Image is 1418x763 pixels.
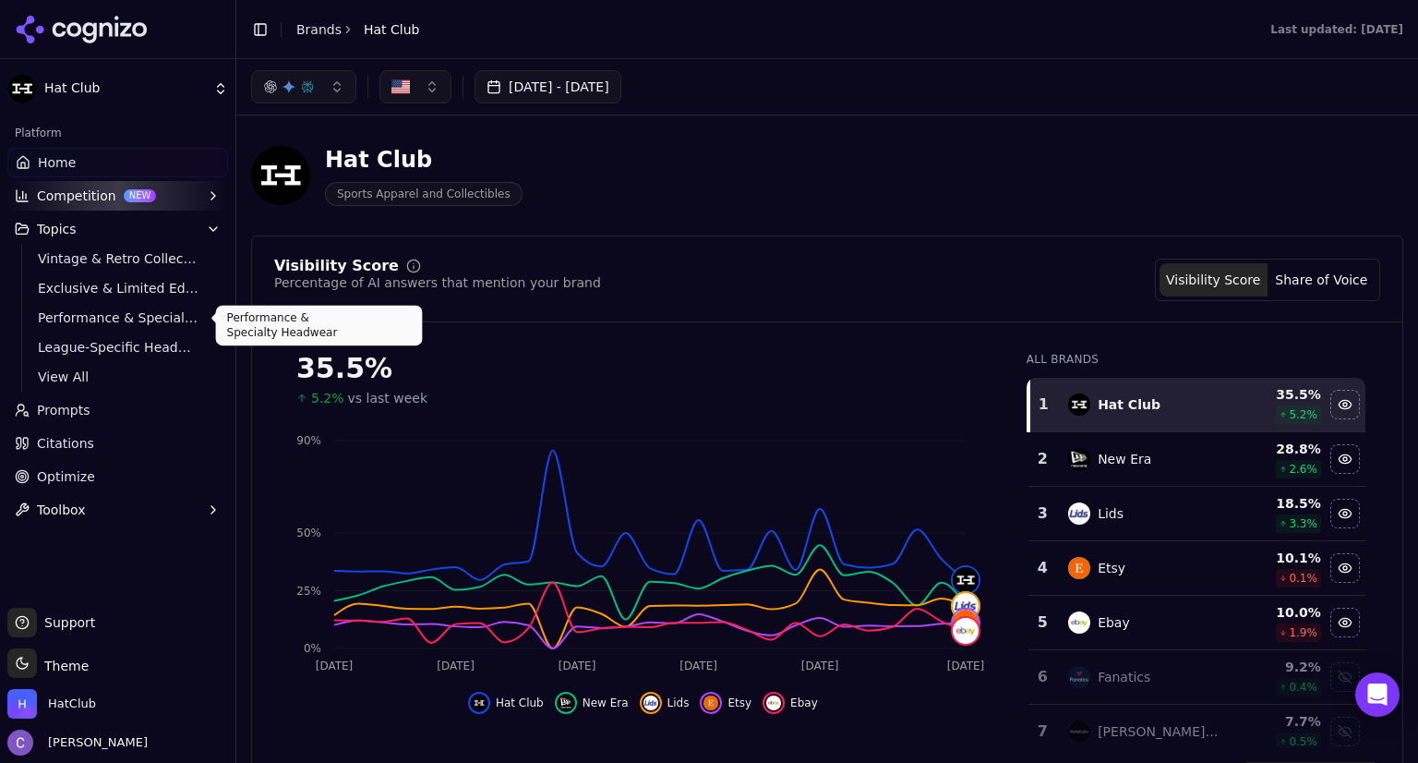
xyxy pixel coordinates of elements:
[304,642,321,655] tspan: 0%
[1270,22,1403,37] div: Last updated: [DATE]
[37,501,86,519] span: Toolbox
[296,22,342,37] a: Brands
[1330,608,1360,637] button: Hide ebay data
[227,310,412,340] p: Performance & Specialty Headwear
[311,389,344,407] span: 5.2%
[1028,541,1365,596] tr: 4etsyEtsy10.1%0.1%Hide etsy data
[7,214,228,244] button: Topics
[38,309,198,327] span: Performance & Specialty Headwear
[296,527,321,539] tspan: 50%
[1330,662,1360,692] button: Show fanatics data
[1330,717,1360,746] button: Show mitchell & ness data
[274,259,399,273] div: Visibility Score
[1289,625,1317,640] span: 1.9 %
[7,395,228,425] a: Prompts
[1235,440,1321,458] div: 28.8 %
[37,187,116,205] span: Competition
[37,467,95,486] span: Optimize
[1330,444,1360,474] button: Hide new era data
[30,305,206,331] a: Performance & Specialty Headwear
[953,610,979,636] img: etsy
[296,585,321,598] tspan: 25%
[1068,612,1090,634] img: ebay
[1289,516,1317,531] span: 3.3 %
[325,182,523,206] span: Sports Apparel and Collectibles
[1068,394,1090,416] img: hat club
[296,434,321,447] tspan: 90%
[559,696,573,710] img: new era
[1289,734,1317,749] span: 0.5 %
[251,146,310,205] img: Hat Club
[38,249,198,268] span: Vintage & Retro Collections
[1098,722,1220,741] div: [PERSON_NAME] & [PERSON_NAME]
[1068,503,1090,525] img: lids
[37,613,95,632] span: Support
[475,70,621,103] button: [DATE] - [DATE]
[1330,390,1360,419] button: Hide hat club data
[1098,504,1124,523] div: Lids
[437,660,475,672] tspan: [DATE]
[124,189,157,202] span: NEW
[1355,672,1400,717] div: Open Intercom Messenger
[37,401,90,419] span: Prompts
[7,429,228,458] a: Citations
[1289,407,1317,422] span: 5.2 %
[1028,705,1365,759] tr: 7mitchell & ness[PERSON_NAME] & [PERSON_NAME]7.7%0.5%Show mitchell & ness data
[7,118,228,148] div: Platform
[1036,612,1050,634] div: 5
[583,696,629,710] span: New Era
[1036,448,1050,470] div: 2
[703,696,718,710] img: etsy
[947,660,985,672] tspan: [DATE]
[364,20,419,39] span: Hat Club
[555,692,629,714] button: Hide new era data
[1098,450,1151,468] div: New Era
[1235,494,1321,513] div: 18.5 %
[953,593,979,619] img: lids
[1235,658,1321,676] div: 9.2 %
[1098,613,1130,632] div: Ebay
[37,659,89,673] span: Theme
[391,78,410,96] img: US
[7,730,148,756] button: Open user button
[7,689,37,719] img: HatClub
[700,692,751,714] button: Hide etsy data
[1268,263,1376,297] button: Share of Voice
[790,696,818,710] span: Ebay
[1028,378,1365,432] tr: 1hat clubHat Club35.5%5.2%Hide hat club data
[1098,668,1150,686] div: Fanatics
[30,275,206,301] a: Exclusive & Limited Edition Releases
[1235,603,1321,622] div: 10.0 %
[1289,680,1317,695] span: 0.4 %
[38,279,198,297] span: Exclusive & Limited Edition Releases
[7,148,228,177] a: Home
[1068,448,1090,470] img: new era
[48,696,96,712] span: HatClub
[1068,721,1090,743] img: mitchell & ness
[7,462,228,491] a: Optimize
[7,689,96,719] button: Open organization switcher
[38,153,76,172] span: Home
[296,352,990,385] div: 35.5 %
[38,368,198,386] span: View All
[1098,559,1125,577] div: Etsy
[640,692,690,714] button: Hide lids data
[727,696,751,710] span: Etsy
[1289,462,1317,477] span: 2.6 %
[643,696,658,710] img: lids
[37,434,94,453] span: Citations
[1038,394,1050,416] div: 1
[763,692,818,714] button: Hide ebay data
[348,389,428,407] span: vs last week
[316,660,354,672] tspan: [DATE]
[1036,503,1050,525] div: 3
[953,618,979,644] img: ebay
[1036,721,1050,743] div: 7
[41,734,148,751] span: [PERSON_NAME]
[468,692,544,714] button: Hide hat club data
[1068,557,1090,579] img: etsy
[766,696,781,710] img: ebay
[1160,263,1268,297] button: Visibility Score
[7,730,33,756] img: Chris Hayes
[679,660,717,672] tspan: [DATE]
